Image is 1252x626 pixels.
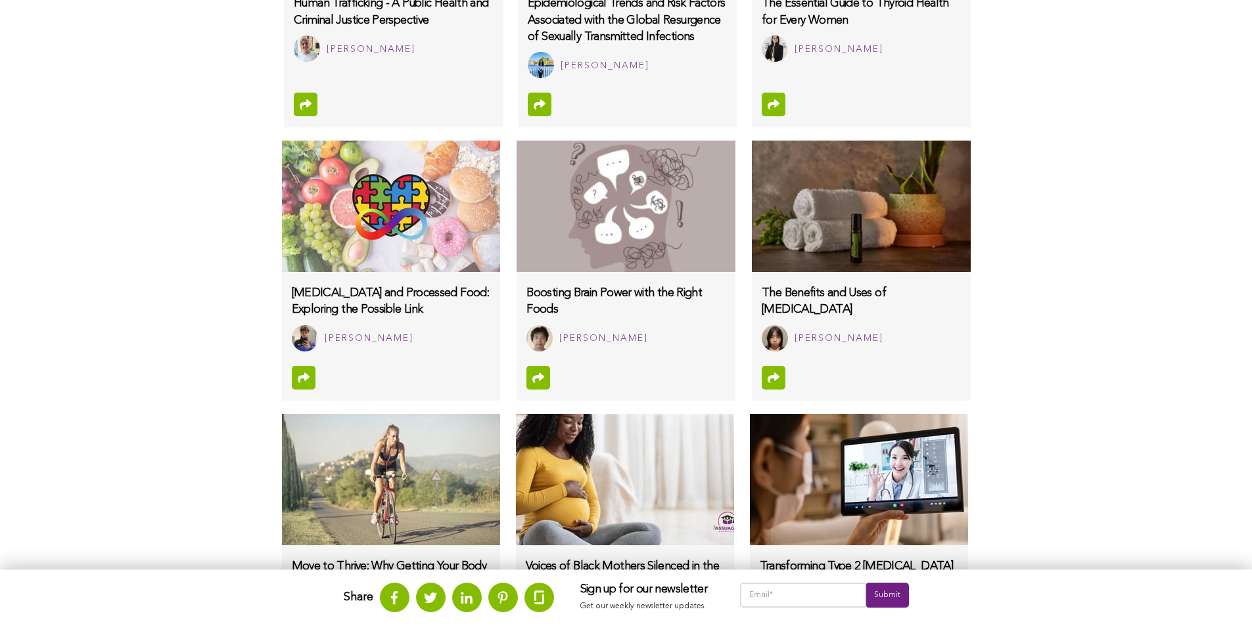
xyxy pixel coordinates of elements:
[559,330,648,347] div: [PERSON_NAME]
[325,330,413,347] div: [PERSON_NAME]
[282,414,500,545] img: move-to-thrive-why-getting-your-body-in-motion-is-the-best-medicine
[526,285,725,318] h3: Boosting Brain Power with the Right Foods
[534,591,544,604] img: glassdoor.svg
[517,272,735,361] a: Boosting Brain Power with the Right Foods Max Shi [PERSON_NAME]
[344,591,373,603] strong: Share
[528,52,554,78] img: Jeeval Aneesha Kotla
[561,58,649,74] div: [PERSON_NAME]
[327,41,415,58] div: [PERSON_NAME]
[762,285,960,318] h3: The Benefits and Uses of [MEDICAL_DATA]
[762,35,788,62] img: Krupa Patel
[294,35,320,62] img: Katy Dunham
[292,285,490,318] h3: [MEDICAL_DATA] and Processed Food: Exploring the Possible Link
[526,325,553,351] img: Max Shi
[282,272,500,361] a: [MEDICAL_DATA] and Processed Food: Exploring the Possible Link Mubtasim Hossain [PERSON_NAME]
[752,272,970,361] a: The Benefits and Uses of [MEDICAL_DATA] Hung Lam [PERSON_NAME]
[760,558,958,591] h3: Transforming Type 2 [MEDICAL_DATA] Through Remote Monitoring
[866,583,908,608] input: Submit
[795,41,883,58] div: [PERSON_NAME]
[795,330,883,347] div: [PERSON_NAME]
[526,558,724,591] h3: Voices of Black Mothers Silenced in the Delivery Room
[517,141,735,272] img: boosting-brain-power-with-the-right-foods
[580,600,714,614] p: Get our weekly newsletter updates.
[292,325,318,351] img: Mubtasim Hossain
[580,583,714,597] h3: Sign up for our newsletter
[516,414,734,545] img: voices-of-black-mothers-silenced-in-the-delivery-room
[752,141,970,272] img: the-benefits-and-uses-of-tea-tree-oil
[1186,563,1252,626] iframe: Chat Widget
[292,558,490,591] h3: Move to Thrive: Why Getting Your Body in Motion is the Best Medicine
[282,141,500,272] img: autism-and-processed-food-exploring-the-possible-link
[740,583,867,608] input: Email*
[762,325,788,351] img: Hung Lam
